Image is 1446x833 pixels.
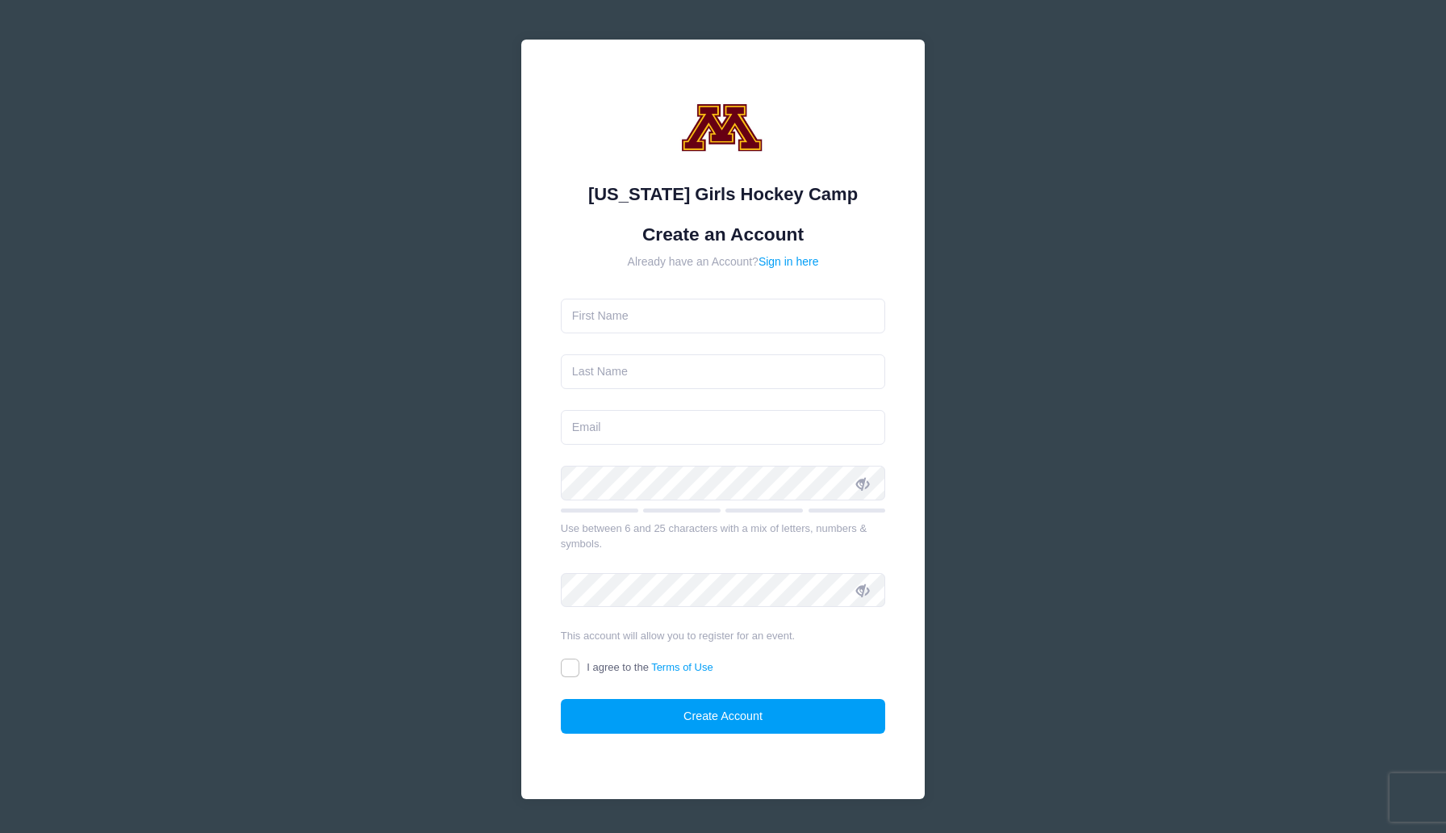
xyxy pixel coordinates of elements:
input: Last Name [561,354,886,389]
div: [US_STATE] Girls Hockey Camp [561,181,886,207]
input: First Name [561,299,886,333]
input: I agree to theTerms of Use [561,659,579,677]
a: Sign in here [759,255,819,268]
div: This account will allow you to register for an event. [561,628,886,644]
input: Email [561,410,886,445]
span: I agree to the [587,661,713,673]
div: Already have an Account? [561,253,886,270]
button: Create Account [561,699,886,734]
div: Use between 6 and 25 characters with a mix of letters, numbers & symbols. [561,521,886,552]
img: Minnesota Girls Hockey Camp [675,79,771,176]
h1: Create an Account [561,224,886,245]
a: Terms of Use [651,661,713,673]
